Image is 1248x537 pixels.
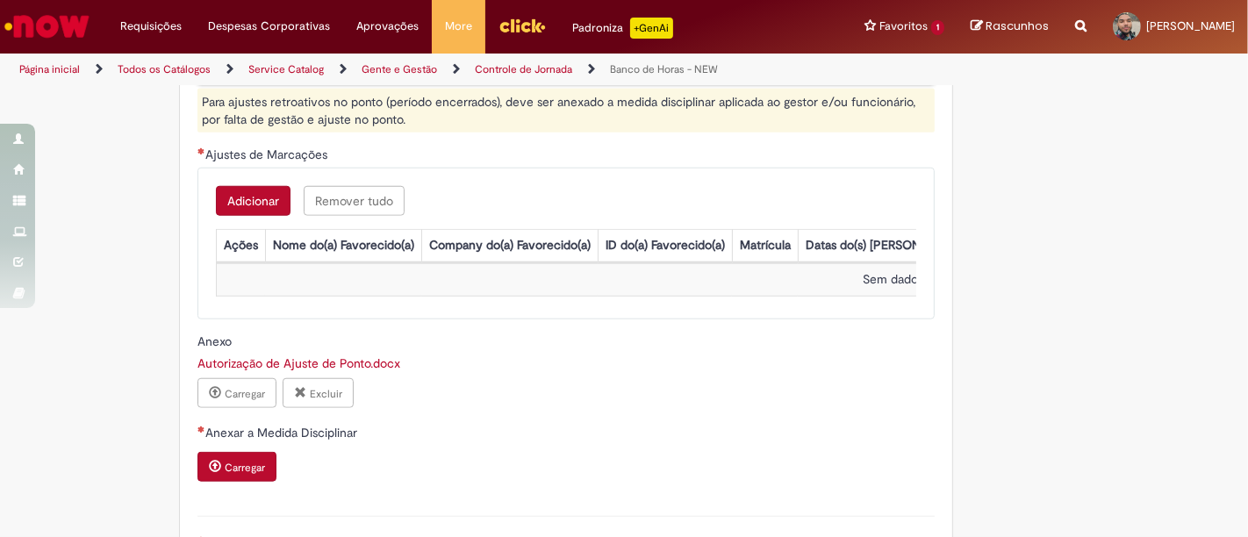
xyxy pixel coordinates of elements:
a: Banco de Horas - NEW [610,62,718,76]
a: Todos os Catálogos [118,62,211,76]
span: Requisições [120,18,182,35]
p: +GenAi [630,18,673,39]
button: Carregar anexo de Anexar a Medida Disciplinar Required [197,452,276,482]
span: More [445,18,472,35]
a: Download de Autorização de Ajuste de Ponto.docx [197,355,400,371]
div: Para ajustes retroativos no ponto (período encerrados), deve ser anexado a medida disciplinar apl... [197,89,935,132]
span: Despesas Corporativas [208,18,330,35]
span: Somente leitura - Anexo [197,333,235,349]
th: ID do(a) Favorecido(a) [598,229,732,261]
img: click_logo_yellow_360x200.png [498,12,546,39]
span: Anexar a Medida Disciplinar [205,425,361,440]
a: Service Catalog [248,62,324,76]
a: Página inicial [19,62,80,76]
a: Rascunhos [971,18,1049,35]
div: Padroniza [572,18,673,39]
th: Matrícula [732,229,798,261]
button: Add a row for Ajustes de Marcações [216,186,290,216]
span: Ajustes de Marcações [205,147,331,162]
th: Ações [216,229,265,261]
img: ServiceNow [2,9,92,44]
th: Company do(a) Favorecido(a) [421,229,598,261]
span: Necessários [197,147,205,154]
span: [PERSON_NAME] [1146,18,1235,33]
th: Nome do(a) Favorecido(a) [265,229,421,261]
span: 1 [931,20,944,35]
span: Necessários [197,426,205,433]
span: Aprovações [356,18,419,35]
small: Carregar [225,461,265,475]
th: Datas do(s) [PERSON_NAME](s) [798,229,986,261]
span: Favoritos [879,18,928,35]
a: Gente e Gestão [362,62,437,76]
ul: Trilhas de página [13,54,819,86]
a: Controle de Jornada [475,62,572,76]
span: Rascunhos [986,18,1049,34]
